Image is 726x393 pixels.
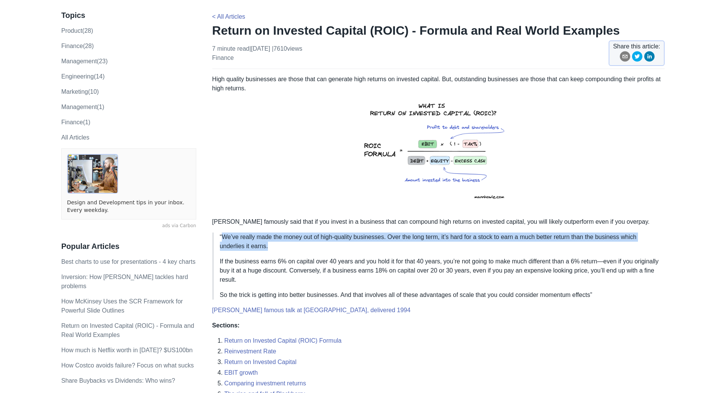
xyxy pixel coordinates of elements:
[620,51,630,64] button: email
[61,347,193,353] a: How much is Netflix worth in [DATE]? $US100bn
[224,380,306,387] a: Comparing investment returns
[220,233,659,251] p: “We’ve really made the money out of high-quality businesses. Over the long term, it’s hard for a ...
[67,154,118,194] img: ads via Carbon
[61,104,104,110] a: Management(1)
[61,119,90,125] a: Finance(1)
[212,75,665,211] p: High quality businesses are those that can generate high returns on invested capital. But, outsta...
[61,274,188,289] a: Inversion: How [PERSON_NAME] tackles hard problems
[61,134,90,141] a: All Articles
[212,23,665,38] h1: Return on Invested Capital (ROIC) - Formula and Real World Examples
[61,43,94,49] a: finance(28)
[220,257,659,284] p: If the business earns 6% on capital over 40 years and you hold it for that 40 years, you’re not g...
[354,93,522,211] img: return-on-invested-capital
[61,377,175,384] a: Share Buybacks vs Dividends: Who wins?
[212,13,245,20] a: < All Articles
[212,322,240,329] strong: Sections:
[613,42,660,51] span: Share this article:
[61,58,108,64] a: management(23)
[61,298,183,314] a: How McKinsey Uses the SCR Framework for Powerful Slide Outlines
[212,55,234,61] a: finance
[61,362,194,369] a: How Costco avoids failure? Focus on what sucks
[272,45,302,52] span: | 7610 views
[224,337,342,344] a: Return on Invested Capital (ROIC) Formula
[67,199,191,214] a: Design and Development tips in your inbox. Every weekday.
[61,73,105,80] a: engineering(14)
[644,51,655,64] button: linkedin
[61,223,196,229] a: ads via Carbon
[61,11,196,20] h3: Topics
[212,44,303,63] p: 7 minute read | [DATE]
[61,242,196,251] h3: Popular Articles
[220,290,659,300] p: So the trick is getting into better businesses. And that involves all of these advantages of scal...
[61,258,196,265] a: Best charts to use for presentations - 4 key charts
[224,359,296,365] a: Return on Invested Capital
[61,88,99,95] a: marketing(10)
[632,51,643,64] button: twitter
[61,27,93,34] a: product(28)
[224,348,276,355] a: Reinvestment Rate
[224,369,258,376] a: EBIT growth
[212,217,665,226] p: [PERSON_NAME] famously said that if you invest in a business that can compound high returns on in...
[61,322,194,338] a: Return on Invested Capital (ROIC) - Formula and Real World Examples
[212,307,410,313] a: [PERSON_NAME] famous talk at [GEOGRAPHIC_DATA], delivered 1994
